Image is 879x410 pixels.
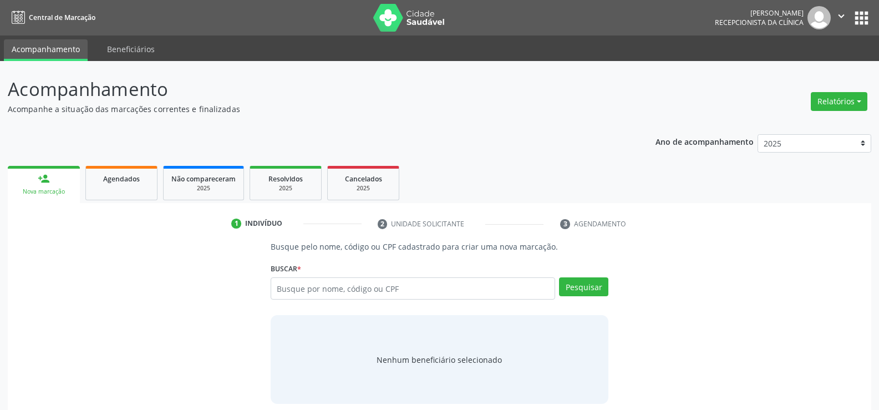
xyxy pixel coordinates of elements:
span: Cancelados [345,174,382,184]
span: Resolvidos [268,174,303,184]
img: img [807,6,831,29]
span: Recepcionista da clínica [715,18,804,27]
div: 2025 [336,184,391,193]
a: Acompanhamento [4,39,88,61]
div: [PERSON_NAME] [715,8,804,18]
i:  [835,10,847,22]
p: Acompanhe a situação das marcações correntes e finalizadas [8,103,612,115]
span: Agendados [103,174,140,184]
div: 1 [231,219,241,229]
div: Indivíduo [245,219,282,229]
div: Nova marcação [16,188,72,196]
p: Busque pelo nome, código ou CPF cadastrado para criar uma nova marcação. [271,241,608,252]
div: 2025 [171,184,236,193]
span: Nenhum beneficiário selecionado [377,354,502,366]
button:  [831,6,852,29]
label: Buscar [271,260,301,277]
button: Relatórios [811,92,867,111]
a: Central de Marcação [8,8,95,27]
div: person_add [38,173,50,185]
span: Central de Marcação [29,13,95,22]
div: 2025 [258,184,313,193]
span: Não compareceram [171,174,236,184]
button: Pesquisar [559,277,608,296]
button: apps [852,8,871,28]
p: Acompanhamento [8,75,612,103]
input: Busque por nome, código ou CPF [271,277,555,300]
a: Beneficiários [99,39,162,59]
p: Ano de acompanhamento [656,134,754,148]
